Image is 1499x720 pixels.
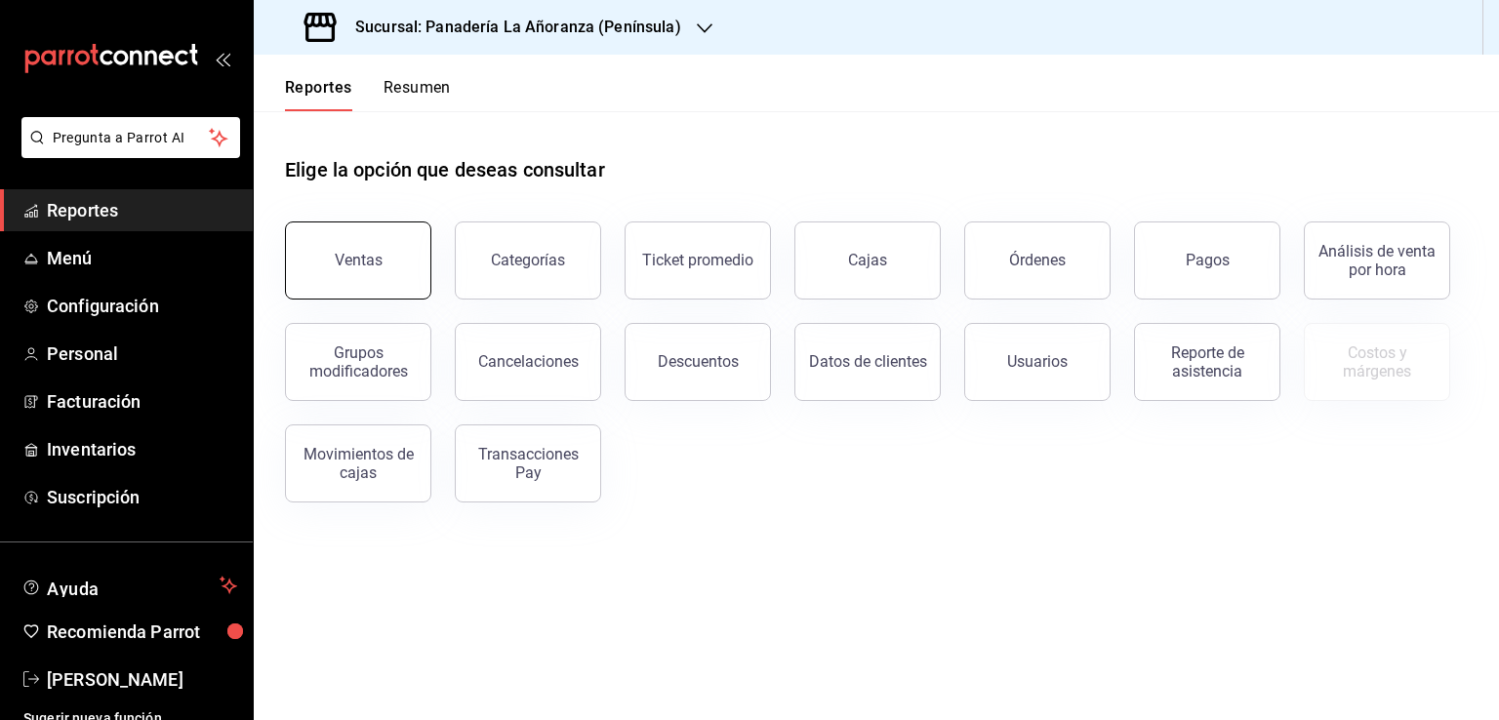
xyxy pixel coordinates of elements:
span: Facturación [47,388,237,415]
div: Cajas [848,251,887,269]
div: navigation tabs [285,78,451,111]
button: Movimientos de cajas [285,424,431,502]
span: Inventarios [47,436,237,462]
div: Usuarios [1007,352,1068,371]
div: Categorías [491,251,565,269]
div: Movimientos de cajas [298,445,419,482]
button: Categorías [455,221,601,300]
span: Suscripción [47,484,237,510]
div: Ticket promedio [642,251,753,269]
button: Descuentos [625,323,771,401]
h3: Sucursal: Panadería La Añoranza (Península) [340,16,681,39]
div: Transacciones Pay [467,445,588,482]
div: Reporte de asistencia [1147,343,1268,380]
button: Resumen [384,78,451,111]
div: Análisis de venta por hora [1317,242,1438,279]
div: Pagos [1186,251,1230,269]
span: Menú [47,245,237,271]
span: Recomienda Parrot [47,619,237,645]
button: Contrata inventarios para ver este reporte [1304,323,1450,401]
button: Ticket promedio [625,221,771,300]
div: Datos de clientes [809,352,927,371]
div: Ventas [335,251,383,269]
span: Reportes [47,197,237,223]
div: Grupos modificadores [298,343,419,380]
div: Cancelaciones [478,352,579,371]
a: Pregunta a Parrot AI [14,141,240,162]
button: Cajas [794,221,941,300]
h1: Elige la opción que deseas consultar [285,155,605,184]
span: Personal [47,340,237,367]
button: Órdenes [964,221,1111,300]
button: Pagos [1134,221,1280,300]
button: Transacciones Pay [455,424,601,502]
button: Reportes [285,78,352,111]
div: Descuentos [658,352,739,371]
button: Grupos modificadores [285,323,431,401]
span: Pregunta a Parrot AI [53,128,210,148]
span: Ayuda [47,574,212,597]
button: Análisis de venta por hora [1304,221,1450,300]
button: Pregunta a Parrot AI [21,117,240,158]
span: Configuración [47,293,237,319]
button: Cancelaciones [455,323,601,401]
div: Órdenes [1009,251,1066,269]
span: [PERSON_NAME] [47,666,237,693]
button: Datos de clientes [794,323,941,401]
button: Ventas [285,221,431,300]
div: Costos y márgenes [1317,343,1438,380]
button: Usuarios [964,323,1111,401]
button: open_drawer_menu [215,51,230,66]
button: Reporte de asistencia [1134,323,1280,401]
